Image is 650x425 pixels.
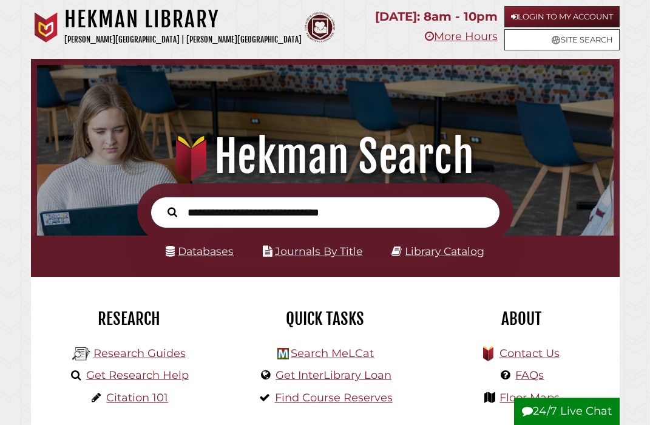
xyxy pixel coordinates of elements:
[47,130,604,183] h1: Hekman Search
[504,29,620,50] a: Site Search
[305,12,335,42] img: Calvin Theological Seminary
[405,245,484,257] a: Library Catalog
[432,308,610,329] h2: About
[375,6,498,27] p: [DATE]: 8am - 10pm
[168,207,177,218] i: Search
[93,347,186,360] a: Research Guides
[64,33,302,47] p: [PERSON_NAME][GEOGRAPHIC_DATA] | [PERSON_NAME][GEOGRAPHIC_DATA]
[276,369,391,382] a: Get InterLibrary Loan
[31,12,61,42] img: Calvin University
[72,345,90,363] img: Hekman Library Logo
[291,347,374,360] a: Search MeLCat
[425,30,498,43] a: More Hours
[106,391,168,404] a: Citation 101
[275,391,393,404] a: Find Course Reserves
[161,204,183,219] button: Search
[40,308,218,329] h2: Research
[166,245,234,257] a: Databases
[236,308,414,329] h2: Quick Tasks
[64,6,302,33] h1: Hekman Library
[86,369,189,382] a: Get Research Help
[275,245,363,257] a: Journals By Title
[499,391,560,404] a: Floor Maps
[499,347,560,360] a: Contact Us
[504,6,620,27] a: Login to My Account
[277,348,289,359] img: Hekman Library Logo
[515,369,544,382] a: FAQs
